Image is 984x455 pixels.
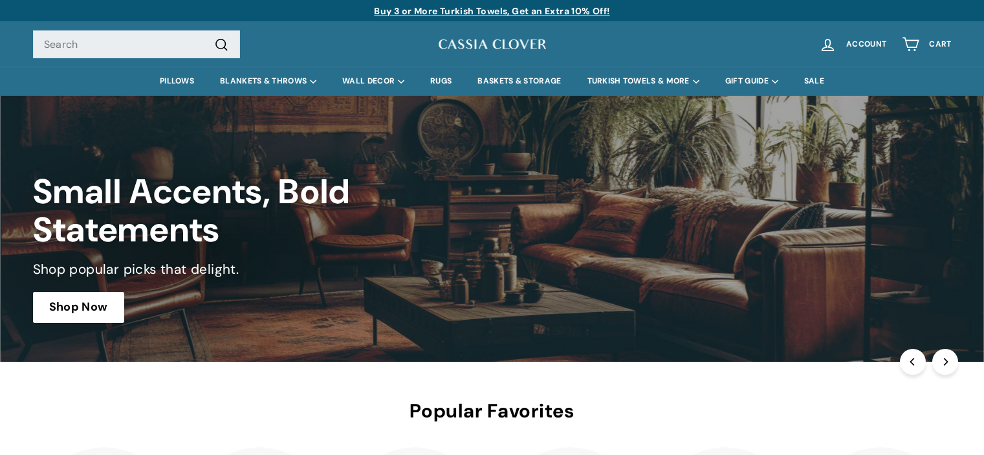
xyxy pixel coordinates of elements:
input: Search [33,30,240,59]
a: PILLOWS [147,67,207,96]
summary: TURKISH TOWELS & MORE [574,67,712,96]
summary: WALL DECOR [329,67,417,96]
span: Cart [929,40,951,49]
a: SALE [791,67,837,96]
a: RUGS [417,67,465,96]
span: Account [846,40,886,49]
summary: GIFT GUIDE [712,67,791,96]
a: Account [811,25,894,63]
a: Buy 3 or More Turkish Towels, Get an Extra 10% Off! [374,5,609,17]
button: Next [932,349,958,375]
div: Primary [7,67,978,96]
summary: BLANKETS & THROWS [207,67,329,96]
a: Cart [894,25,959,63]
button: Previous [900,349,926,375]
h2: Popular Favorites [33,401,952,422]
a: BASKETS & STORAGE [465,67,574,96]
